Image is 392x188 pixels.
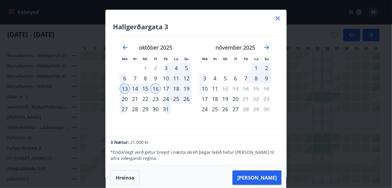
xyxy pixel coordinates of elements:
[130,94,140,104] td: Choose þriðjudagur, 21. október 2025 as your check-in date. It’s available.
[220,104,230,114] td: Choose miðvikudagur, 26. nóvember 2025 as your check-in date. It’s available.
[199,73,210,83] td: Choose mánudagur, 3. nóvember 2025 as your check-in date. It’s available.
[181,73,192,83] div: 12
[230,83,241,94] td: Not available. fimmtudagur, 13. nóvember 2025
[154,57,157,61] small: Fi
[251,73,261,83] div: 8
[241,104,251,114] div: Aðeins útritun í boði
[140,104,150,114] td: Choose miðvikudagur, 29. október 2025 as your check-in date. It’s available.
[150,83,161,94] div: 16
[171,63,181,73] div: 4
[261,73,272,83] td: Choose sunnudagur, 9. nóvember 2025 as your check-in date. It’s available.
[261,63,272,73] div: 2
[110,149,281,161] p: * Endanlegt verð getur breyst í næsta skrefi þegar tekið hefur [PERSON_NAME] til allra viðeigandi...
[171,63,181,73] td: Choose laugardagur, 4. október 2025 as your check-in date. It’s available.
[164,57,168,61] small: Fö
[130,73,140,83] div: 7
[181,94,192,104] div: 26
[241,94,251,104] td: Choose föstudagur, 21. nóvember 2025 as your check-in date. It’s available.
[230,104,241,114] td: Choose fimmtudagur, 27. nóvember 2025 as your check-in date. It’s available.
[223,57,228,61] small: Mi
[210,104,220,114] td: Choose þriðjudagur, 25. nóvember 2025 as your check-in date. It’s available.
[161,94,171,104] td: Choose föstudagur, 24. október 2025 as your check-in date. It’s available.
[113,22,279,31] h4: Hallgerðargata 3
[161,83,171,94] td: Choose föstudagur, 17. október 2025 as your check-in date. It’s available.
[161,104,171,114] td: Choose föstudagur, 31. október 2025 as your check-in date. It’s available.
[161,94,171,104] div: 24
[202,57,208,61] small: Má
[199,73,210,83] div: 3
[110,170,140,185] button: Hreinsa
[140,63,150,73] td: Choose miðvikudagur, 1. október 2025 as your check-in date. It’s available.
[140,73,150,83] td: Choose miðvikudagur, 8. október 2025 as your check-in date. It’s available.
[171,73,181,83] td: Choose laugardagur, 11. október 2025 as your check-in date. It’s available.
[241,73,251,83] td: Choose föstudagur, 7. nóvember 2025 as your check-in date. It’s available.
[120,83,130,94] div: 13
[220,83,230,94] td: Choose miðvikudagur, 12. nóvember 2025 as your check-in date. It’s available.
[199,94,210,104] div: Aðeins innritun í boði
[261,63,272,73] td: Choose sunnudagur, 2. nóvember 2025 as your check-in date. It’s available.
[210,94,220,104] div: 18
[133,57,137,61] small: Þr
[150,73,161,83] div: 9
[181,63,192,73] div: 5
[120,104,130,114] div: 27
[130,83,140,94] div: 14
[171,83,181,94] td: Choose laugardagur, 18. október 2025 as your check-in date. It’s available.
[199,83,210,94] td: Choose mánudagur, 10. nóvember 2025 as your check-in date. It’s available.
[140,63,150,73] div: Aðeins útritun í boði
[241,83,251,94] td: Not available. föstudagur, 14. nóvember 2025
[199,94,210,104] td: Choose mánudagur, 17. nóvember 2025 as your check-in date. It’s available.
[213,57,217,61] small: Þr
[232,170,282,185] button: [PERSON_NAME]
[181,63,192,73] td: Choose sunnudagur, 5. október 2025 as your check-in date. It’s available.
[150,104,161,114] td: Choose fimmtudagur, 30. október 2025 as your check-in date. It’s available.
[181,83,192,94] div: 19
[140,94,150,104] div: 22
[241,73,251,83] div: 7
[210,73,220,83] div: 4
[150,63,161,73] td: Not available. fimmtudagur, 2. október 2025
[161,73,171,83] div: 10
[110,139,129,145] span: 3 Nætur:
[120,73,130,83] td: Choose mánudagur, 6. október 2025 as your check-in date. It’s available.
[261,73,272,83] div: 9
[130,139,150,145] span: 21.000 kr.
[143,57,148,61] small: Mi
[130,94,140,104] div: 21
[139,44,172,51] strong: október 2025
[220,94,230,104] div: 19
[230,104,241,114] div: 27
[130,73,140,83] td: Choose þriðjudagur, 7. október 2025 as your check-in date. It’s available.
[220,73,230,83] td: Choose miðvikudagur, 5. nóvember 2025 as your check-in date. It’s available.
[251,63,261,73] div: 1
[251,73,261,83] td: Choose laugardagur, 8. nóvember 2025 as your check-in date. It’s available.
[161,73,171,83] td: Choose föstudagur, 10. október 2025 as your check-in date. It’s available.
[261,94,272,104] td: Not available. sunnudagur, 23. nóvember 2025
[261,83,272,94] td: Not available. sunnudagur, 16. nóvember 2025
[216,44,255,51] strong: nóvember 2025
[140,83,150,94] td: Selected. miðvikudagur, 15. október 2025
[140,94,150,104] td: Choose miðvikudagur, 22. október 2025 as your check-in date. It’s available.
[251,63,261,73] td: Choose laugardagur, 1. nóvember 2025 as your check-in date. It’s available.
[244,57,248,61] small: Fö
[241,94,251,104] div: Aðeins útritun í boði
[161,63,171,73] td: Choose föstudagur, 3. október 2025 as your check-in date. It’s available.
[241,104,251,114] td: Choose föstudagur, 28. nóvember 2025 as your check-in date. It’s available.
[171,73,181,83] div: 11
[220,104,230,114] div: 26
[150,104,161,114] div: 30
[121,44,129,51] div: Move backward to switch to the previous month.
[171,83,181,94] div: 18
[251,104,261,114] td: Not available. laugardagur, 29. nóvember 2025
[171,94,181,104] div: 25
[251,83,261,94] td: Not available. laugardagur, 15. nóvember 2025
[150,94,161,104] td: Choose fimmtudagur, 23. október 2025 as your check-in date. It’s available.
[150,94,161,104] div: 23
[210,83,220,94] td: Choose þriðjudagur, 11. nóvember 2025 as your check-in date. It’s available.
[210,83,220,94] div: 11
[161,104,171,114] div: 31
[230,94,241,104] div: 20
[210,94,220,104] td: Choose þriðjudagur, 18. nóvember 2025 as your check-in date. It’s available.
[184,57,189,61] small: Su
[220,83,230,94] div: Aðeins útritun í boði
